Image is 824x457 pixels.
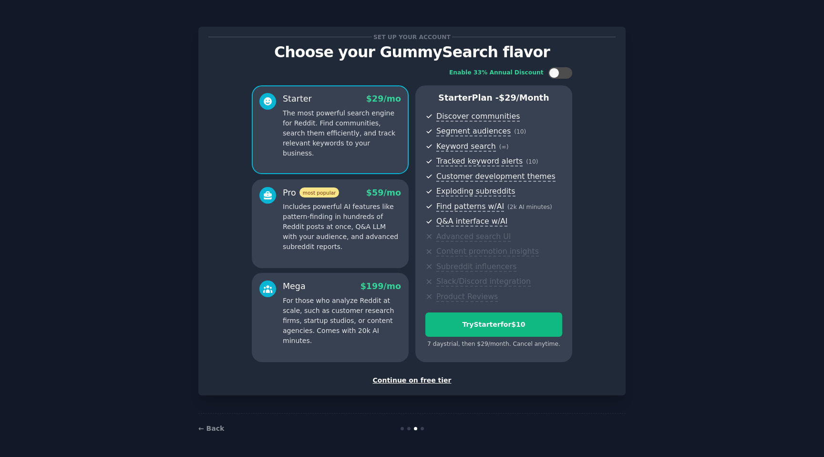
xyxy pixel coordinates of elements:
span: Subreddit influencers [436,262,516,272]
div: Continue on free tier [208,375,616,385]
span: ( 2k AI minutes ) [507,204,552,210]
div: Try Starter for $10 [426,320,562,330]
span: Customer development themes [436,172,556,182]
span: ( ∞ ) [499,144,509,150]
p: For those who analyze Reddit at scale, such as customer research firms, startup studios, or conte... [283,296,401,346]
span: Advanced search UI [436,232,511,242]
p: Includes powerful AI features like pattern-finding in hundreds of Reddit posts at once, Q&A LLM w... [283,202,401,252]
div: 7 days trial, then $ 29 /month . Cancel anytime. [425,340,562,349]
span: Keyword search [436,142,496,152]
span: most popular [299,187,340,197]
span: Q&A interface w/AI [436,217,507,227]
span: Product Reviews [436,292,498,302]
div: Enable 33% Annual Discount [449,69,544,77]
span: $ 59 /mo [366,188,401,197]
span: Slack/Discord integration [436,277,531,287]
button: TryStarterfor$10 [425,312,562,337]
p: The most powerful search engine for Reddit. Find communities, search them efficiently, and track ... [283,108,401,158]
p: Choose your GummySearch flavor [208,44,616,61]
span: Segment audiences [436,126,511,136]
p: Starter Plan - [425,92,562,104]
span: ( 10 ) [514,128,526,135]
span: Find patterns w/AI [436,202,504,212]
a: ← Back [198,425,224,432]
span: $ 29 /month [499,93,549,103]
span: $ 199 /mo [360,281,401,291]
div: Pro [283,187,339,199]
span: Discover communities [436,112,520,122]
span: Exploding subreddits [436,187,515,197]
span: Content promotion insights [436,247,539,257]
div: Mega [283,280,306,292]
span: Set up your account [372,32,453,42]
span: ( 10 ) [526,158,538,165]
span: Tracked keyword alerts [436,156,523,166]
div: Starter [283,93,312,105]
span: $ 29 /mo [366,94,401,104]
